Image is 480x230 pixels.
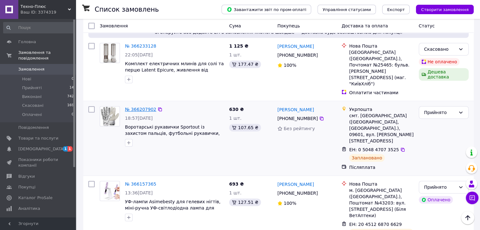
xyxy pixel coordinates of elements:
span: Головна [18,39,36,45]
div: Нова Пошта [349,43,413,49]
img: Фото товару [103,43,116,63]
input: Пошук [3,22,74,33]
a: № 366207902 [125,107,156,112]
span: Виконані [22,94,42,100]
span: Замовлення [100,23,128,28]
span: [PHONE_NUMBER] [277,53,318,58]
a: Фото товару [100,181,120,201]
span: ЕН: 20 4512 6870 6629 [349,222,402,227]
div: [GEOGRAPHIC_DATA] ([GEOGRAPHIC_DATA].), Почтомат №25465: бульв. [PERSON_NAME][STREET_ADDRESS] (ма... [349,49,413,87]
span: 100% [284,63,296,68]
span: 0 [72,76,74,82]
a: [PERSON_NAME] [277,106,314,113]
div: Заплановано [349,154,385,162]
span: 1 125 ₴ [229,43,248,49]
div: Оплачено [419,196,453,204]
a: Воротарські рукавички Sportout із захистом пальців, футбольні рукавички, воротарські рукавички чо... [125,124,222,148]
div: 107.65 ₴ [229,124,261,131]
span: Товари та послуги [18,135,58,141]
button: Управління статусами [317,5,376,14]
span: Статус [419,23,435,28]
div: 177.47 ₴ [229,60,261,68]
span: 742 [67,94,74,100]
a: [PERSON_NAME] [277,181,314,187]
span: 1 шт. [229,52,241,57]
div: Оплатити частинами [349,89,413,96]
div: Прийнято [424,109,456,116]
span: Створити замовлення [421,7,469,12]
span: 630 ₴ [229,107,244,112]
span: 100% [284,201,296,206]
span: Замовлення [18,66,44,72]
span: [PHONE_NUMBER] [277,116,318,121]
span: 0 [72,112,74,118]
span: Скасовані [22,103,44,108]
div: 127.51 ₴ [229,198,261,206]
span: 1 [63,146,68,152]
span: Покупці [18,184,35,190]
a: Створити замовлення [410,7,474,12]
span: 14 [69,85,74,91]
span: Показники роботи компанії [18,157,58,168]
span: Управління статусами [323,7,371,12]
span: [DEMOGRAPHIC_DATA] [18,146,65,152]
span: Замовлення та повідомлення [18,50,76,61]
span: Без рейтингу [284,126,315,131]
span: Повідомлення [18,125,49,130]
div: Ваш ID: 3374319 [21,9,76,15]
span: [PHONE_NUMBER] [277,191,318,196]
span: Каталог ProSale [18,195,52,201]
img: Фото товару [100,182,120,200]
span: Доставка та оплата [341,23,388,28]
span: 1 шт. [229,190,241,195]
span: Оплачені [22,112,42,118]
button: Наверх [461,211,474,224]
span: 13:36[DATE] [125,190,153,195]
span: Нові [22,76,31,82]
a: № 366157365 [125,181,156,187]
img: Фото товару [101,106,119,126]
span: 1 [68,146,73,152]
div: Прийнято [424,184,456,191]
button: Експорт [382,5,410,14]
button: Створити замовлення [416,5,474,14]
div: Дешева доставка [419,68,469,81]
a: [PERSON_NAME] [277,43,314,49]
div: смт. [GEOGRAPHIC_DATA] ([GEOGRAPHIC_DATA], [GEOGRAPHIC_DATA].), 09601, вул. [PERSON_NAME][STREET_... [349,112,413,144]
a: № 366233128 [125,43,156,49]
button: Завантажити звіт по пром-оплаті [222,5,311,14]
div: Нова Пошта [349,181,413,187]
span: Прийняті [22,85,42,91]
span: Покупець [277,23,300,28]
span: Техно-Плюс [21,4,68,9]
div: Скасовано [424,46,456,53]
span: 22:05[DATE] [125,52,153,57]
div: Післяплата [349,164,413,170]
div: Укрпошта [349,106,413,112]
h1: Список замовлень [95,6,159,13]
div: Не оплачено [419,58,459,66]
a: Комплект електричних млинів для солі та перцю Latent Epicure, живлення від батарейок [125,61,224,79]
span: 693 ₴ [229,181,244,187]
span: Експорт [387,7,405,12]
span: Інструменти веб-майстра та SEO [18,216,58,228]
span: 169 [67,103,74,108]
span: Cума [229,23,241,28]
span: Відгуки [18,174,35,179]
span: ЕН: 0 5048 4707 3525 [349,147,399,152]
span: 18:57[DATE] [125,116,153,121]
a: УФ-лампи Asimebesty для гелевих нігтів, міні-ручна УФ-світлодіодна лампа для нігтів з підставкою [125,199,221,217]
span: 1 шт. [229,116,241,121]
a: Фото товару [100,43,120,63]
a: Фото товару [100,106,120,126]
span: Завантажити звіт по пром-оплаті [227,7,306,12]
button: Чат з покупцем [466,192,478,204]
div: м. [GEOGRAPHIC_DATA] ([GEOGRAPHIC_DATA].), Поштомат №43203: вул. [STREET_ADDRESS] (Біля ВетАптеки) [349,187,413,219]
span: Аналітика [18,206,40,211]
